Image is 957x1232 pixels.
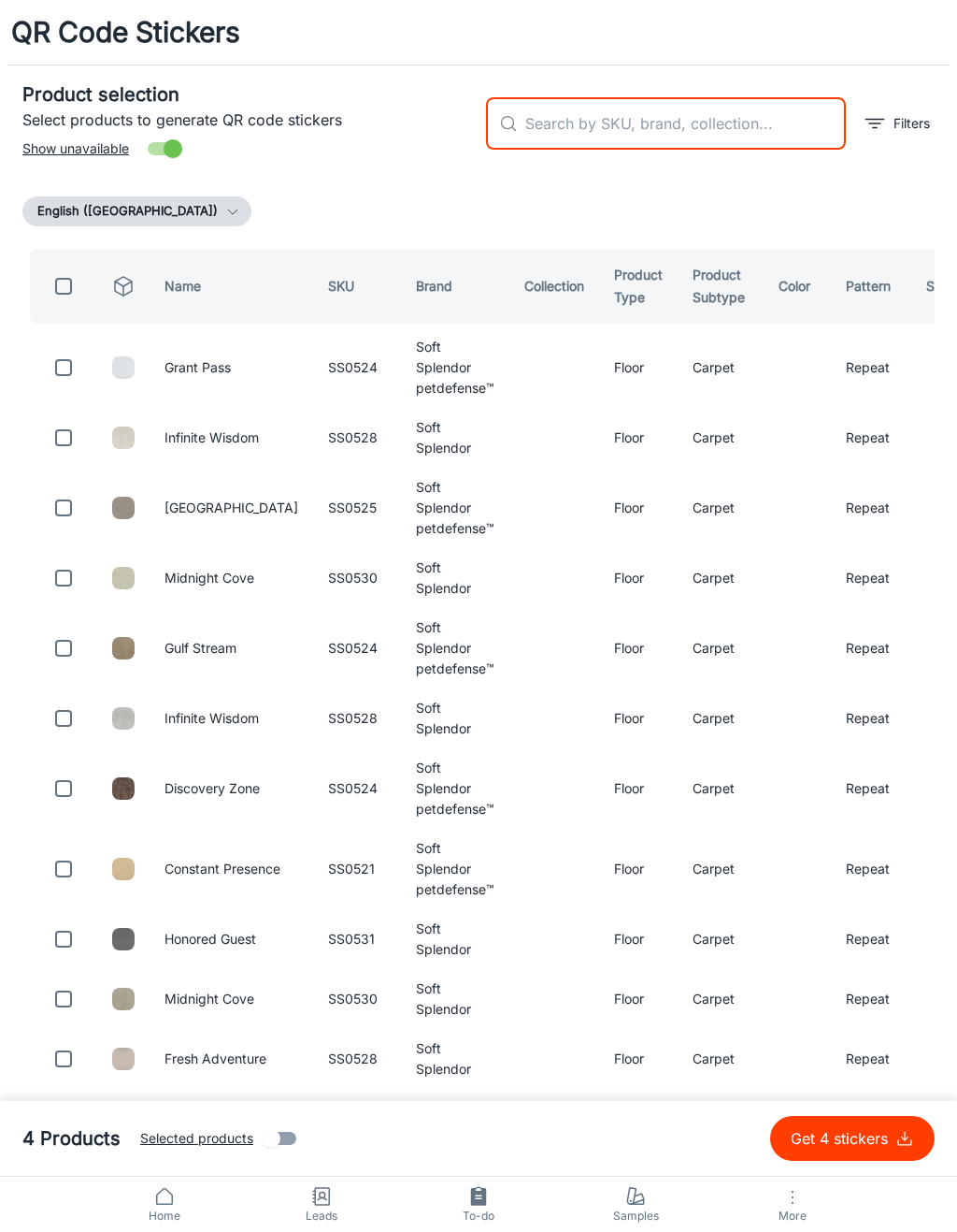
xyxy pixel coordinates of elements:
p: Get 4 stickers [791,1127,895,1150]
td: Soft Splendor [401,692,509,745]
span: Samples [568,1208,703,1225]
td: Soft Splendor [401,1093,509,1145]
td: Repeat [831,331,911,404]
td: Floor [599,1093,678,1145]
td: Grant Pass [150,331,313,404]
td: SS0521 [313,833,401,906]
td: Repeat [831,1033,911,1085]
td: SS0524 [313,752,401,825]
td: SS0528 [313,1033,401,1085]
td: Carpet [678,471,764,544]
td: Carpet [678,913,764,965]
td: Floor [599,331,678,404]
td: Infinite Wisdom [150,692,313,745]
td: Soft Splendor [401,913,509,965]
td: Constant Presence [150,833,313,906]
td: SS0528 [313,692,401,745]
td: Soft Splendor petdefense™ [401,331,509,404]
td: Carpet [678,412,764,464]
td: Floor [599,913,678,965]
td: Floor [599,612,678,685]
th: Collection [509,249,599,324]
td: SS0528 [313,412,401,464]
td: Soft Splendor petdefense™ [401,612,509,685]
span: Leads [254,1208,389,1225]
td: Soft Splendor [401,1033,509,1085]
td: Repeat [831,752,911,825]
td: Soft Splendor petdefense™ [401,752,509,825]
td: SS0531 [313,913,401,965]
span: Show unavailable [22,138,129,159]
td: Carpet [678,973,764,1025]
td: Midnight Cove [150,973,313,1025]
td: Carpet [678,692,764,745]
td: SS0524 [313,612,401,685]
td: Floor [599,552,678,604]
td: SS0528 [313,1093,401,1145]
td: Gulf Stream [150,612,313,685]
td: Carpet [678,552,764,604]
td: Fresh Adventure [150,1033,313,1085]
span: To-do [411,1208,546,1225]
td: Floor [599,833,678,906]
td: Soft Splendor [401,552,509,604]
td: Honored Guest [150,913,313,965]
button: More [714,1177,871,1232]
span: Home [97,1208,232,1225]
td: Repeat [831,471,911,544]
td: [GEOGRAPHIC_DATA] [150,471,313,544]
td: Carpet [678,1093,764,1145]
td: Floor [599,692,678,745]
th: Pattern [831,249,911,324]
td: Hidden Treasure [150,1093,313,1145]
button: Get 4 stickers [770,1116,935,1161]
td: Repeat [831,612,911,685]
td: Soft Splendor petdefense™ [401,833,509,906]
td: Carpet [678,331,764,404]
td: SS0524 [313,331,401,404]
td: Carpet [678,1033,764,1085]
td: Midnight Cove [150,552,313,604]
p: Select products to generate QR code stickers [22,109,471,131]
th: Product Type [599,249,678,324]
td: Floor [599,471,678,544]
td: Floor [599,412,678,464]
a: Leads [243,1177,400,1232]
span: Selected products [140,1128,253,1149]
td: SS0530 [313,973,401,1025]
th: Name [150,249,313,324]
a: Home [86,1177,243,1232]
td: Repeat [831,692,911,745]
span: More [725,1209,860,1223]
h5: Product selection [22,80,471,109]
td: Floor [599,1033,678,1085]
a: Samples [557,1177,714,1232]
h1: QR Code Stickers [11,11,240,53]
td: Soft Splendor [401,973,509,1025]
td: Discovery Zone [150,752,313,825]
td: Repeat [831,913,911,965]
td: SS0530 [313,552,401,604]
td: Carpet [678,612,764,685]
td: Carpet [678,833,764,906]
button: English ([GEOGRAPHIC_DATA]) [22,196,251,226]
td: Floor [599,752,678,825]
button: filter [861,109,935,138]
h5: 4 Products [22,1124,121,1152]
input: Search by SKU, brand, collection... [525,97,846,150]
th: Product Subtype [678,249,764,324]
td: Repeat [831,833,911,906]
p: Filters [893,113,930,134]
td: Repeat [831,973,911,1025]
td: Carpet [678,752,764,825]
td: SS0525 [313,471,401,544]
td: Floor [599,973,678,1025]
th: Color [764,249,831,324]
td: Soft Splendor [401,412,509,464]
a: To-do [400,1177,557,1232]
td: Repeat [831,552,911,604]
td: Repeat [831,412,911,464]
td: Infinite Wisdom [150,412,313,464]
td: Repeat [831,1093,911,1145]
th: Brand [401,249,509,324]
